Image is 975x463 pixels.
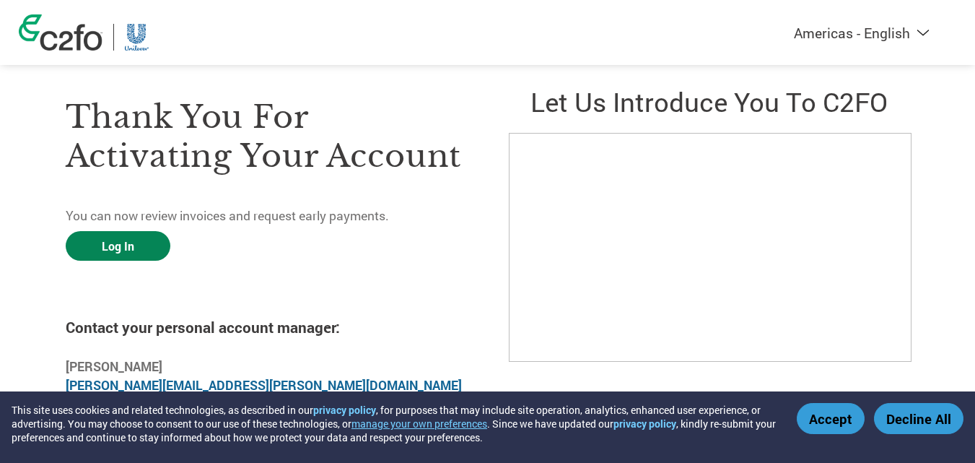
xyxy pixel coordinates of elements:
p: You can now review invoices and request early payments. [66,207,467,225]
a: privacy policy [313,403,376,417]
button: Decline All [874,403,963,434]
img: Unilever [125,24,149,51]
h2: Let us introduce you to C2FO [509,84,910,119]
img: c2fo logo [19,14,102,51]
h4: Contact your personal account manager: [66,317,467,337]
h3: Thank you for activating your account [66,98,467,176]
iframe: C2FO Introduction Video [509,133,911,362]
button: manage your own preferences [351,417,487,430]
button: Accept [797,403,865,434]
a: [PERSON_NAME][EMAIL_ADDRESS][PERSON_NAME][DOMAIN_NAME] [66,377,462,394]
a: Log In [66,231,170,261]
div: This site uses cookies and related technologies, as described in our , for purposes that may incl... [12,403,776,444]
a: privacy policy [613,417,676,430]
b: [PERSON_NAME] [66,358,162,375]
